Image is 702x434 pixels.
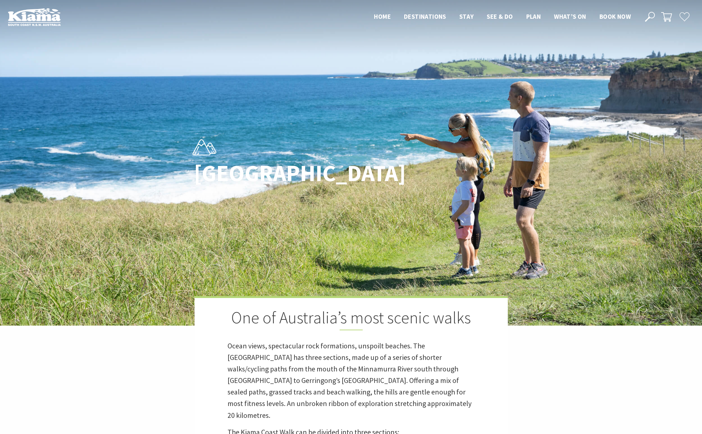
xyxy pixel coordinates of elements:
[459,13,474,20] span: Stay
[599,13,631,20] span: Book now
[8,8,61,26] img: Kiama Logo
[526,13,541,20] span: Plan
[374,13,391,20] span: Home
[367,12,637,22] nav: Main Menu
[487,13,513,20] span: See & Do
[228,340,475,421] p: Ocean views, spectacular rock formations, unspoilt beaches. The [GEOGRAPHIC_DATA] has three secti...
[404,13,446,20] span: Destinations
[228,308,475,330] h2: One of Australia’s most scenic walks
[554,13,586,20] span: What’s On
[194,161,380,186] h1: [GEOGRAPHIC_DATA]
